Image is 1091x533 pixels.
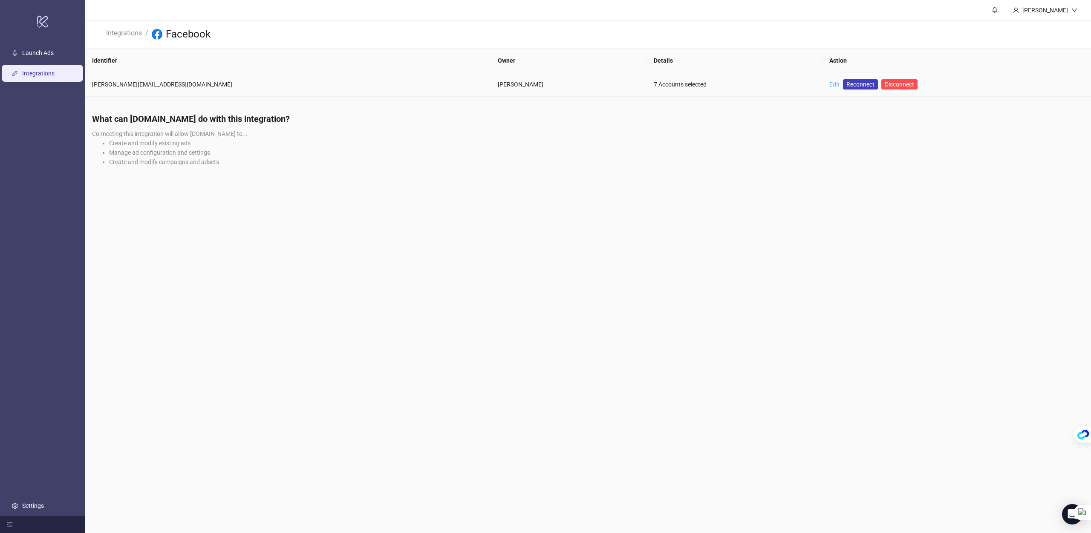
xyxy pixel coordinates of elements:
span: Reconnect [846,80,875,89]
span: down [1071,7,1077,13]
div: [PERSON_NAME][EMAIL_ADDRESS][DOMAIN_NAME] [92,80,484,89]
span: bell [992,7,998,13]
span: Connecting this integration will allow [DOMAIN_NAME] to... [92,130,248,137]
th: Action [823,49,1091,72]
a: Reconnect [843,79,878,89]
h4: What can [DOMAIN_NAME] do with this integration? [92,113,1084,125]
th: Details [647,49,822,72]
a: Integrations [104,28,144,37]
span: Disconnect [885,81,914,88]
span: menu-fold [7,521,13,527]
h3: Facebook [166,28,211,41]
div: 7 Accounts selected [654,80,815,89]
th: Owner [491,49,647,72]
div: [PERSON_NAME] [498,80,641,89]
li: Create and modify campaigns and adsets [109,157,1084,167]
li: Create and modify existing ads [109,138,1084,148]
button: Disconnect [881,79,918,89]
div: Open Intercom Messenger [1062,504,1082,524]
a: Integrations [22,70,55,77]
a: Launch Ads [22,49,54,56]
div: [PERSON_NAME] [1019,6,1071,15]
a: Edit [829,81,840,88]
li: Manage ad configuration and settings [109,148,1084,157]
span: user [1013,7,1019,13]
th: Identifier [85,49,491,72]
a: Settings [22,502,44,509]
li: / [145,28,148,41]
